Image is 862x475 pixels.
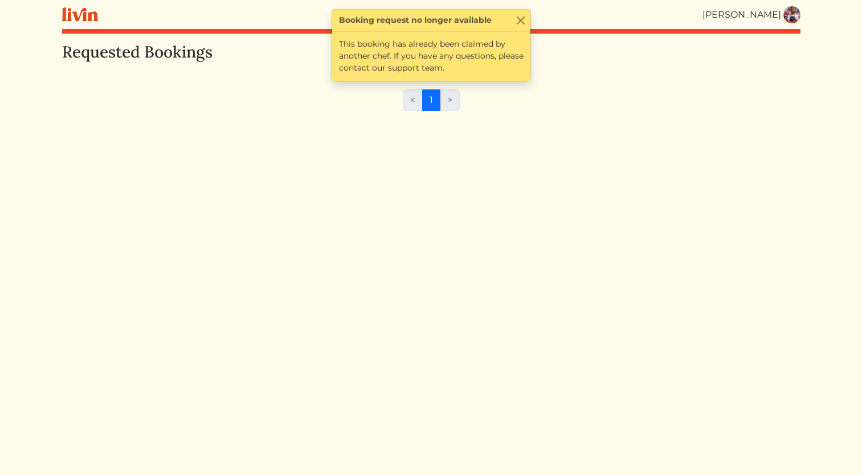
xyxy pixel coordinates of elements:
[515,14,527,26] button: Close
[62,7,98,22] img: livin-logo-a0d97d1a881af30f6274990eb6222085a2533c92bbd1e4f22c21b4f0d0e3210c.svg
[702,8,781,22] div: [PERSON_NAME]
[62,43,800,62] h3: Requested Bookings
[403,89,460,120] nav: Page
[332,31,530,81] div: This booking has already been claimed by another chef. If you have any questions, please contact ...
[422,89,440,111] a: 1
[783,6,800,23] img: a09e5bf7981c309b4c08df4bb44c4a4f
[339,14,492,26] strong: Booking request no longer available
